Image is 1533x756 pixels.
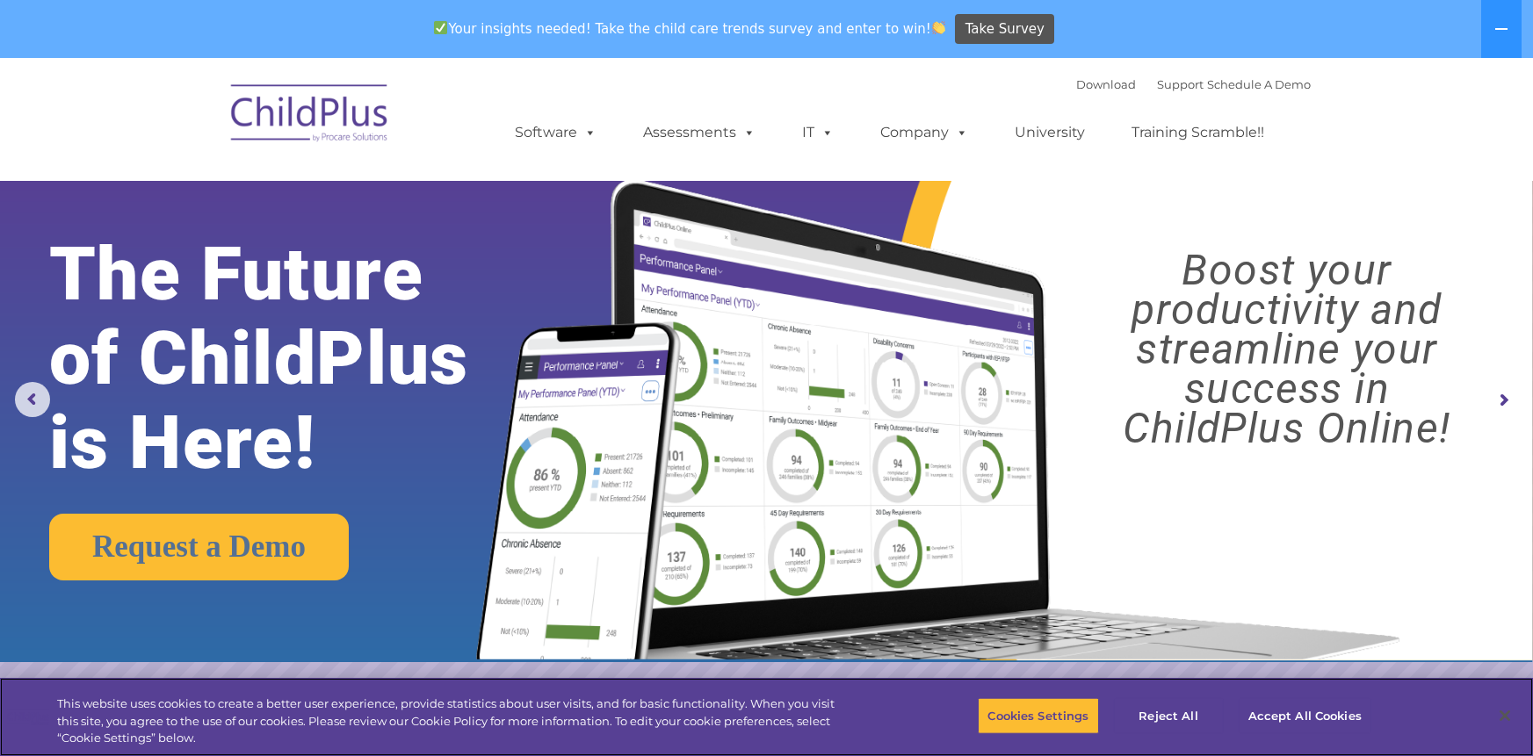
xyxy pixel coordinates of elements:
[1115,115,1283,150] a: Training Scramble!!
[785,115,852,150] a: IT
[1158,77,1204,91] a: Support
[1208,77,1312,91] a: Schedule A Demo
[1077,77,1137,91] a: Download
[498,115,615,150] a: Software
[244,116,298,129] span: Last name
[1239,697,1371,734] button: Accept All Cookies
[57,695,843,747] div: This website uses cookies to create a better user experience, provide statistics about user visit...
[998,115,1103,150] a: University
[955,14,1054,45] a: Take Survey
[1486,696,1524,735] button: Close
[49,233,539,486] rs-layer: The Future of ChildPlus is Here!
[864,115,987,150] a: Company
[1114,697,1224,734] button: Reject All
[626,115,774,150] a: Assessments
[1077,77,1312,91] font: |
[222,72,398,160] img: ChildPlus by Procare Solutions
[932,21,945,34] img: 👏
[434,21,447,34] img: ✅
[978,697,1098,734] button: Cookies Settings
[427,11,953,46] span: Your insights needed! Take the child care trends survey and enter to win!
[1059,250,1515,448] rs-layer: Boost your productivity and streamline your success in ChildPlus Online!
[49,514,349,580] a: Request a Demo
[965,14,1045,45] span: Take Survey
[244,188,319,201] span: Phone number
